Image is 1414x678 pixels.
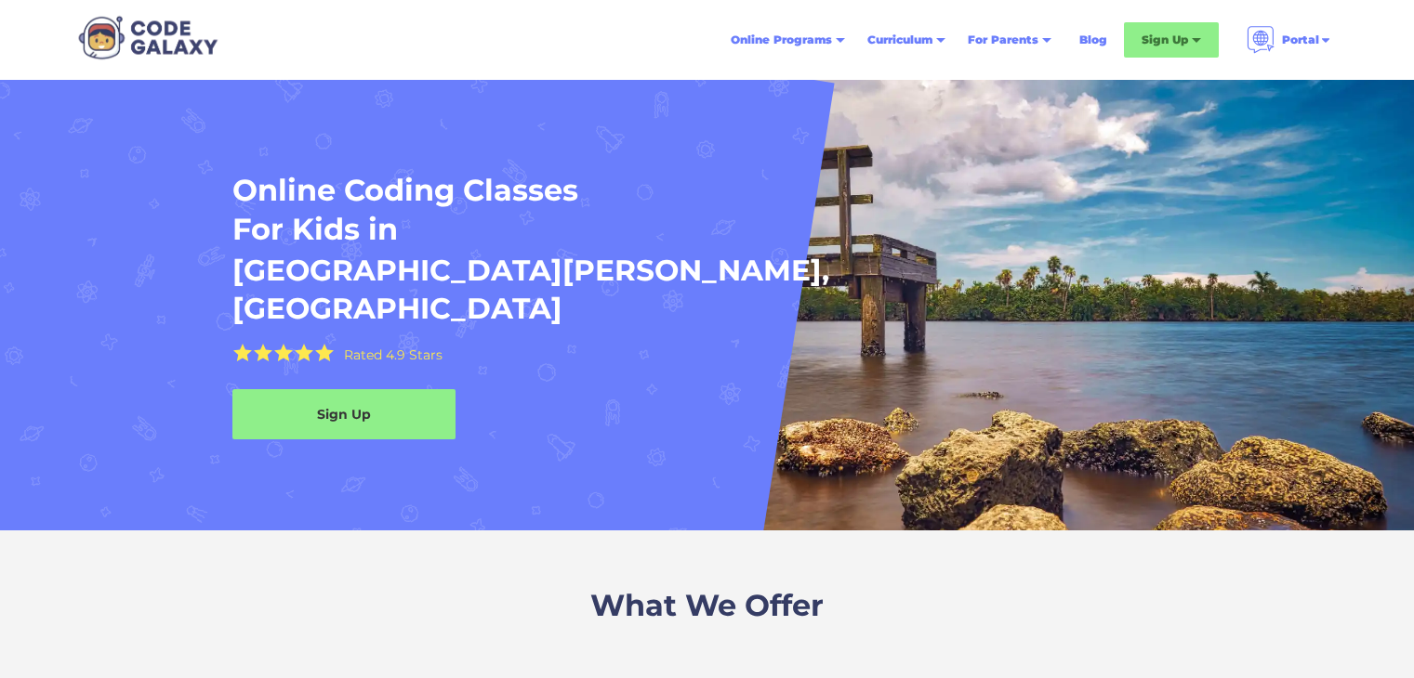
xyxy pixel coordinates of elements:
div: Online Programs [731,31,832,49]
div: Sign Up [1142,31,1188,49]
div: For Parents [968,31,1038,49]
div: Curriculum [867,31,932,49]
div: Rated 4.9 Stars [344,348,443,361]
img: Yellow Star - the Code Galaxy [254,344,272,361]
img: Yellow Star - the Code Galaxy [233,344,252,361]
img: Yellow Star - the Code Galaxy [274,344,293,361]
img: Yellow Star - the Code Galaxy [315,344,334,361]
div: Sign Up [232,405,456,424]
img: Yellow Star - the Code Galaxy [295,344,313,361]
h1: Online Coding Classes For Kids in [232,171,1036,248]
h1: [GEOGRAPHIC_DATA][PERSON_NAME], [GEOGRAPHIC_DATA] [232,252,976,329]
a: Sign Up [232,389,456,439]
a: Blog [1068,23,1118,57]
div: Portal [1282,31,1319,49]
